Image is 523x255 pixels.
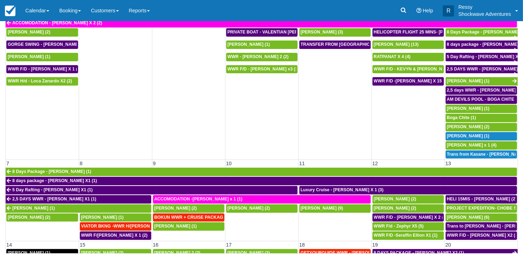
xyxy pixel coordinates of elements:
[8,42,94,47] span: GORGE SWING - [PERSON_NAME] X 2 (2)
[226,65,298,74] a: WWR F/D - [PERSON_NAME] x3 (3)
[374,30,488,35] span: HELICOPTER FLIGHT 25 MINS- [PERSON_NAME] X1 (1)
[153,213,224,222] a: BOKUN WWR + CRUISE PACKAGE - [PERSON_NAME] South X 2 (2)
[445,242,452,248] span: 20
[447,133,490,138] span: [PERSON_NAME] (1)
[446,53,518,61] a: 5 Day Rafting - [PERSON_NAME] X1 (1)
[79,161,83,166] span: 8
[446,123,517,131] a: [PERSON_NAME] (2)
[12,187,93,192] span: 5 Day Rafting - [PERSON_NAME] X1 (1)
[12,197,96,201] span: 2,5 DAYS WWR - [PERSON_NAME] X1 (1)
[8,215,50,220] span: [PERSON_NAME] (2)
[6,77,78,86] a: WWR H/d - Loca Zanardo X2 (2)
[447,79,490,83] span: [PERSON_NAME] (1)
[8,30,50,35] span: [PERSON_NAME] (2)
[372,204,444,213] a: [PERSON_NAME] (2)
[374,224,424,229] span: WWR F/d - Zephyr X5 (5)
[446,77,518,86] a: [PERSON_NAME] (1)
[447,143,497,148] span: [PERSON_NAME] x 1 (4)
[8,54,50,59] span: [PERSON_NAME] (1)
[301,187,384,192] span: Luxury Cruise - [PERSON_NAME] X 1 (3)
[372,28,444,37] a: HELICOPTER FLIGHT 25 MINS- [PERSON_NAME] X1 (1)
[6,204,151,213] a: [PERSON_NAME] (1)
[372,161,379,166] span: 12
[228,206,270,211] span: [PERSON_NAME] (2)
[446,114,517,122] a: Boga Chite (1)
[12,178,97,183] span: 8 days package - [PERSON_NAME] X1 (1)
[299,161,306,166] span: 11
[446,105,517,113] a: [PERSON_NAME] (1)
[458,4,511,11] p: Ressy
[153,204,224,213] a: [PERSON_NAME] (2)
[6,161,10,166] span: 7
[8,67,81,71] span: WWR F/D - [PERSON_NAME] X 1 (1)
[153,195,371,204] a: ACCOMODATION -[PERSON_NAME] x 1 (1)
[6,195,151,204] a: 2,5 DAYS WWR - [PERSON_NAME] X1 (1)
[228,54,289,59] span: WWR - [PERSON_NAME] 2 (2)
[226,28,298,37] a: PRIVATE BOAT - VALENTIAN [PERSON_NAME] X 4 (4)
[446,28,518,37] a: 8 Days Package - [PERSON_NAME] (1)
[446,195,517,204] a: HELI 15MIS - [PERSON_NAME] (2)
[423,8,433,13] span: Help
[301,206,343,211] span: [PERSON_NAME] (9)
[446,86,517,95] a: 2,5 days WWR - [PERSON_NAME] X2 (2)
[6,213,78,222] a: [PERSON_NAME] (2)
[6,242,13,248] span: 14
[6,19,517,27] a: ACCOMODATION - [PERSON_NAME] X 2 (2)
[374,42,419,47] span: [PERSON_NAME] (13)
[6,28,78,37] a: [PERSON_NAME] (2)
[372,41,444,49] a: [PERSON_NAME] (13)
[154,206,197,211] span: [PERSON_NAME] (2)
[446,150,517,159] a: Trans from Kasane - [PERSON_NAME] X4 (4)
[447,106,490,111] span: [PERSON_NAME] (1)
[447,124,490,129] span: [PERSON_NAME] (2)
[299,28,371,37] a: [PERSON_NAME] (3)
[154,224,197,229] span: [PERSON_NAME] (1)
[446,95,517,104] a: AM DEVILS POOL - BOGA CHITE X 1 (1)
[446,204,517,213] a: PROJECT EXPEDITION- CHOBE SAFARI - [GEOGRAPHIC_DATA][PERSON_NAME] 2 (2)
[12,169,91,174] span: 8 Days Package - [PERSON_NAME] (1)
[226,204,298,213] a: [PERSON_NAME] (2)
[446,231,517,240] a: WWR F/D - [PERSON_NAME] X2 (2)
[6,168,517,176] a: 8 Days Package - [PERSON_NAME] (1)
[458,11,511,18] p: Shockwave Adventures
[446,65,518,74] a: 2,5 DAYS WWR - [PERSON_NAME] X1 (1)
[228,30,338,35] span: PRIVATE BOAT - VALENTIAN [PERSON_NAME] X 4 (4)
[79,242,86,248] span: 15
[152,161,157,166] span: 9
[446,213,517,222] a: [PERSON_NAME] (6)
[446,41,518,49] a: 8 days package - [PERSON_NAME] X1 (1)
[445,161,452,166] span: 13
[443,5,454,17] div: R
[12,20,102,25] span: ACCOMODATION - [PERSON_NAME] X 2 (2)
[81,233,148,238] span: WWR F/[PERSON_NAME] X 1 (2)
[80,231,151,240] a: WWR F/[PERSON_NAME] X 1 (2)
[446,141,517,150] a: [PERSON_NAME] x 1 (4)
[6,177,517,185] a: 8 days package - [PERSON_NAME] X1 (1)
[301,30,343,35] span: [PERSON_NAME] (3)
[228,42,270,47] span: [PERSON_NAME] (1)
[372,213,444,222] a: WWR F/D - [PERSON_NAME] X 2 (2)
[372,65,444,74] a: WWR F/D - KEVYN & [PERSON_NAME] 2 (2)
[374,197,416,201] span: [PERSON_NAME] (2)
[225,161,232,166] span: 10
[5,6,15,16] img: checkfront-main-nav-mini-logo.png
[447,115,476,120] span: Boga Chite (1)
[153,222,224,231] a: [PERSON_NAME] (1)
[6,53,78,61] a: [PERSON_NAME] (1)
[372,222,444,231] a: WWR F/d - Zephyr X5 (5)
[225,242,232,248] span: 17
[447,197,517,201] span: HELI 15MIS - [PERSON_NAME] (2)
[6,41,78,49] a: GORGE SWING - [PERSON_NAME] X 2 (2)
[6,65,78,74] a: WWR F/D - [PERSON_NAME] X 1 (1)
[226,41,298,49] a: [PERSON_NAME] (1)
[374,79,451,83] span: WWR F/D -[PERSON_NAME] X 15 (15)
[154,215,294,220] span: BOKUN WWR + CRUISE PACKAGE - [PERSON_NAME] South X 2 (2)
[228,67,299,71] span: WWR F/D - [PERSON_NAME] x3 (3)
[372,77,444,86] a: WWR F/D -[PERSON_NAME] X 15 (15)
[374,233,438,238] span: WWR F/D -Seraffin Ellion X1 (1)
[152,242,159,248] span: 16
[372,242,379,248] span: 19
[416,8,421,13] i: Help
[447,215,490,220] span: [PERSON_NAME] (6)
[299,41,371,49] a: TRANSFER FROM [GEOGRAPHIC_DATA] TO VIC FALLS - [PERSON_NAME] X 1 (1)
